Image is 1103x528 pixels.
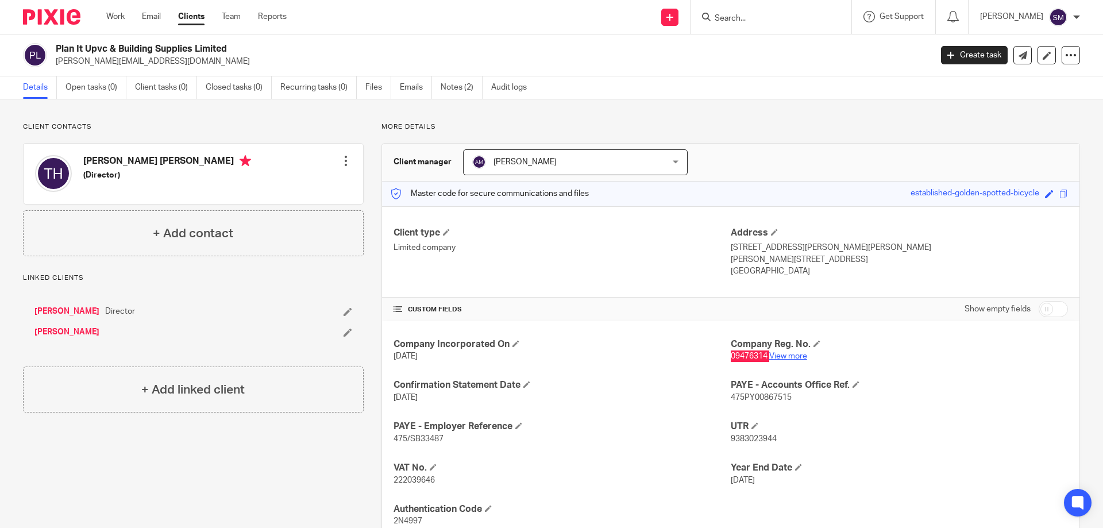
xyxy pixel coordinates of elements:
h3: Client manager [394,156,452,168]
img: svg%3E [1049,8,1067,26]
p: Limited company [394,242,731,253]
h5: (Director) [83,169,251,181]
span: [DATE] [394,352,418,360]
a: Details [23,76,57,99]
input: Search [714,14,817,24]
span: 2N4997 [394,517,422,525]
h4: [PERSON_NAME] [PERSON_NAME] [83,155,251,169]
a: View more [769,352,807,360]
span: [PERSON_NAME] [493,158,557,166]
h4: Company Reg. No. [731,338,1068,350]
h4: PAYE - Accounts Office Ref. [731,379,1068,391]
a: Files [365,76,391,99]
img: svg%3E [35,155,72,192]
p: Master code for secure communications and files [391,188,589,199]
h4: Client type [394,227,731,239]
a: Open tasks (0) [65,76,126,99]
a: Audit logs [491,76,535,99]
h4: + Add linked client [141,381,245,399]
p: [STREET_ADDRESS][PERSON_NAME][PERSON_NAME] [731,242,1068,253]
p: More details [381,122,1080,132]
a: Notes (2) [441,76,483,99]
h4: Address [731,227,1068,239]
p: [GEOGRAPHIC_DATA] [731,265,1068,277]
a: Clients [178,11,205,22]
a: [PERSON_NAME] [34,326,99,338]
a: Reports [258,11,287,22]
span: Director [105,306,135,317]
h4: Year End Date [731,462,1068,474]
span: 222039646 [394,476,435,484]
span: Get Support [880,13,924,21]
span: 475PY00867515 [731,394,792,402]
a: Emails [400,76,432,99]
span: [DATE] [394,394,418,402]
div: established-golden-spotted-bicycle [911,187,1039,201]
a: Work [106,11,125,22]
h4: CUSTOM FIELDS [394,305,731,314]
h4: Confirmation Statement Date [394,379,731,391]
img: svg%3E [472,155,486,169]
i: Primary [240,155,251,167]
img: svg%3E [23,43,47,67]
h4: PAYE - Employer Reference [394,421,731,433]
a: [PERSON_NAME] [34,306,99,317]
h4: + Add contact [153,225,233,242]
p: [PERSON_NAME][EMAIL_ADDRESS][DOMAIN_NAME] [56,56,924,67]
a: Client tasks (0) [135,76,197,99]
h4: VAT No. [394,462,731,474]
a: Recurring tasks (0) [280,76,357,99]
a: Team [222,11,241,22]
p: [PERSON_NAME] [980,11,1043,22]
h4: Company Incorporated On [394,338,731,350]
span: [DATE] [731,476,755,484]
h4: UTR [731,421,1068,433]
label: Show empty fields [965,303,1031,315]
h4: Authentication Code [394,503,731,515]
a: Create task [941,46,1008,64]
a: Email [142,11,161,22]
p: Client contacts [23,122,364,132]
a: Closed tasks (0) [206,76,272,99]
span: 9383023944 [731,435,777,443]
span: 09476314 [731,352,768,360]
p: [PERSON_NAME][STREET_ADDRESS] [731,254,1068,265]
p: Linked clients [23,273,364,283]
h2: Plan It Upvc & Building Supplies Limited [56,43,750,55]
span: 475/SB33487 [394,435,443,443]
img: Pixie [23,9,80,25]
